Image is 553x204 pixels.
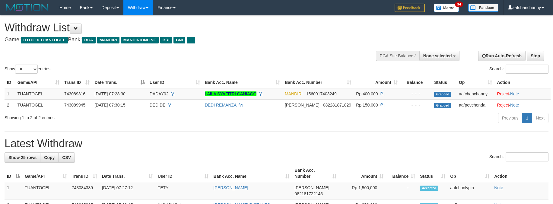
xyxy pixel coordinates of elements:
span: Accepted [420,186,438,191]
td: [DATE] 07:27:12 [100,182,155,199]
input: Search: [506,65,548,74]
a: Copy [40,152,59,163]
td: aafchonlypin [448,182,492,199]
a: Stop [527,51,544,61]
span: Rp 400.000 [356,91,378,96]
div: - - - [403,91,430,97]
td: TUANTOGEL [15,99,62,110]
a: Note [510,91,519,96]
span: Copy 1560017403249 to clipboard [306,91,337,96]
th: Amount: activate to sort column ascending [354,77,400,88]
img: panduan.png [468,4,498,12]
h1: Withdraw List [5,22,363,34]
th: User ID: activate to sort column ascending [155,165,211,182]
th: ID [5,77,15,88]
th: Trans ID: activate to sort column ascending [62,77,92,88]
div: - - - [403,102,430,108]
td: · [494,99,551,110]
span: [DATE] 07:30:15 [94,103,125,107]
span: DEDIDE [150,103,166,107]
th: Balance [400,77,432,88]
th: Trans ID: activate to sort column ascending [69,165,100,182]
td: · [494,88,551,100]
span: BRI [160,37,172,43]
span: [PERSON_NAME] [285,103,319,107]
div: PGA Site Balance / [376,51,419,61]
td: 2 [5,99,15,110]
th: Amount: activate to sort column ascending [339,165,386,182]
input: Search: [506,152,548,161]
td: aafpovchenda [456,99,494,110]
th: Bank Acc. Number: activate to sort column ascending [292,165,339,182]
td: - [386,182,418,199]
th: Action [492,165,548,182]
span: Grabbed [434,103,451,108]
span: DADAY02 [150,91,169,96]
span: MANDIRI [285,91,303,96]
th: Status: activate to sort column ascending [418,165,448,182]
img: Button%20Memo.svg [434,4,459,12]
th: Status [432,77,456,88]
img: MOTION_logo.png [5,3,50,12]
a: [PERSON_NAME] [214,185,248,190]
a: LAILA SYAFITRI CANIAGO [205,91,257,96]
span: BNI [173,37,185,43]
th: Op: activate to sort column ascending [456,77,494,88]
select: Showentries [15,65,38,74]
span: [DATE] 07:28:30 [94,91,125,96]
th: Action [494,77,551,88]
a: DEDI REMANZA [205,103,237,107]
label: Show entries [5,65,50,74]
td: aafchanchanny [456,88,494,100]
span: ... [187,37,195,43]
span: ITOTO > TUANTOGEL [21,37,68,43]
th: Op: activate to sort column ascending [448,165,492,182]
a: Reject [497,91,509,96]
td: TUANTOGEL [15,88,62,100]
td: 743084389 [69,182,100,199]
button: None selected [419,51,459,61]
a: 1 [522,113,532,123]
th: Balance: activate to sort column ascending [386,165,418,182]
a: CSV [58,152,75,163]
th: Bank Acc. Name: activate to sort column ascending [202,77,282,88]
span: 34 [455,2,463,7]
td: TETY [155,182,211,199]
span: MANDIRIONLINE [121,37,159,43]
span: MANDIRI [97,37,119,43]
span: Rp 150.000 [356,103,378,107]
span: None selected [423,53,452,58]
th: ID: activate to sort column descending [5,165,22,182]
h1: Latest Withdraw [5,138,548,150]
span: Copy [44,155,55,160]
span: Grabbed [434,92,451,97]
img: Feedback.jpg [395,4,425,12]
span: [PERSON_NAME] [294,185,329,190]
td: 1 [5,88,15,100]
span: BCA [82,37,95,43]
th: User ID: activate to sort column ascending [147,77,202,88]
th: Bank Acc. Name: activate to sort column ascending [211,165,292,182]
th: Game/API: activate to sort column ascending [15,77,62,88]
span: Show 25 rows [8,155,37,160]
label: Search: [489,152,548,161]
a: Reject [497,103,509,107]
th: Bank Acc. Number: activate to sort column ascending [282,77,354,88]
h4: Game: Bank: [5,37,363,43]
a: Next [532,113,548,123]
a: Previous [498,113,522,123]
a: Note [494,185,503,190]
div: Showing 1 to 2 of 2 entries [5,112,226,121]
th: Game/API: activate to sort column ascending [22,165,69,182]
a: Run Auto-Refresh [478,51,526,61]
th: Date Trans.: activate to sort column descending [92,77,147,88]
span: 743089945 [64,103,85,107]
td: 1 [5,182,22,199]
td: Rp 1,500,000 [339,182,386,199]
span: Copy 082281871829 to clipboard [323,103,351,107]
a: Show 25 rows [5,152,40,163]
td: TUANTOGEL [22,182,69,199]
label: Search: [489,65,548,74]
span: Copy 082181722145 to clipboard [294,191,323,196]
span: 743089316 [64,91,85,96]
